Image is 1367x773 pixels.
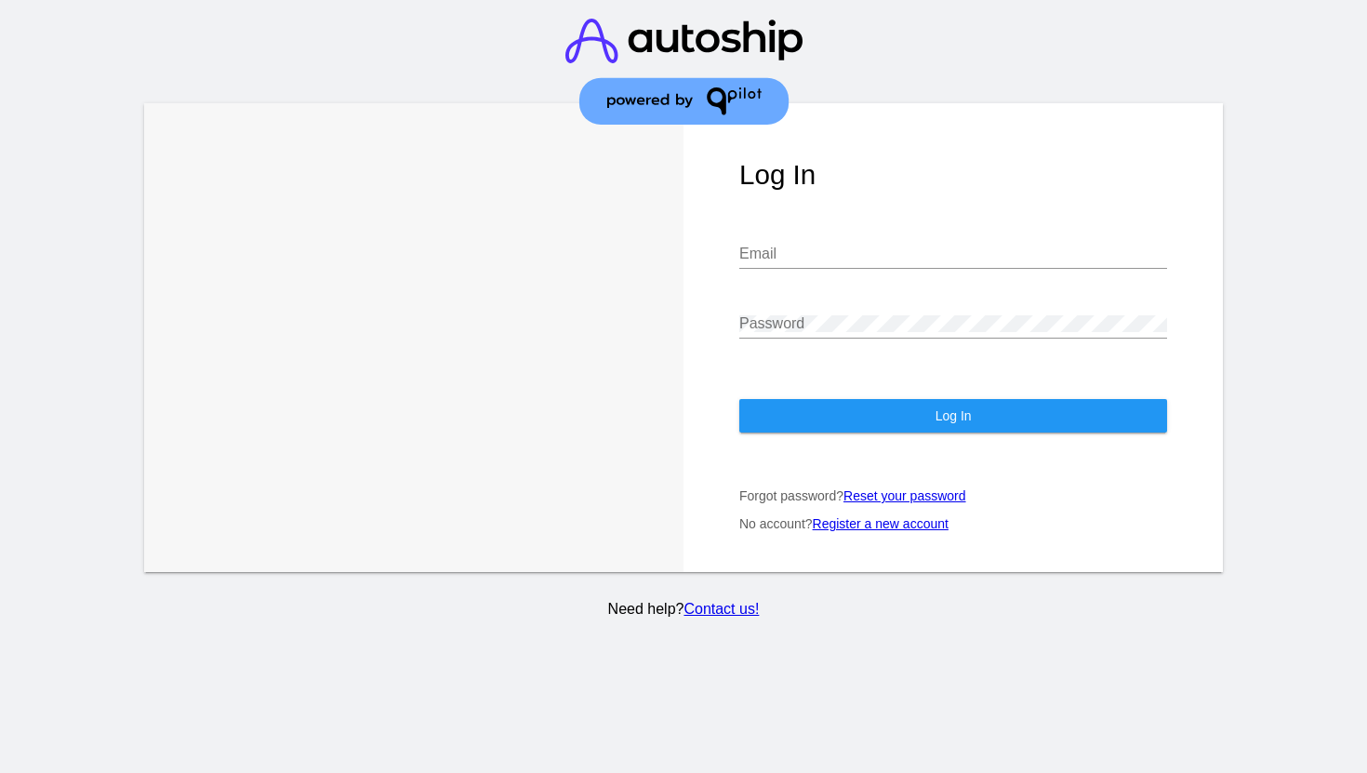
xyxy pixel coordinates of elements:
[739,159,1167,191] h1: Log In
[739,246,1167,262] input: Email
[683,601,759,617] a: Contact us!
[739,516,1167,531] p: No account?
[140,601,1227,618] p: Need help?
[739,488,1167,503] p: Forgot password?
[843,488,966,503] a: Reset your password
[739,399,1167,433] button: Log In
[813,516,949,531] a: Register a new account
[936,408,972,423] span: Log In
